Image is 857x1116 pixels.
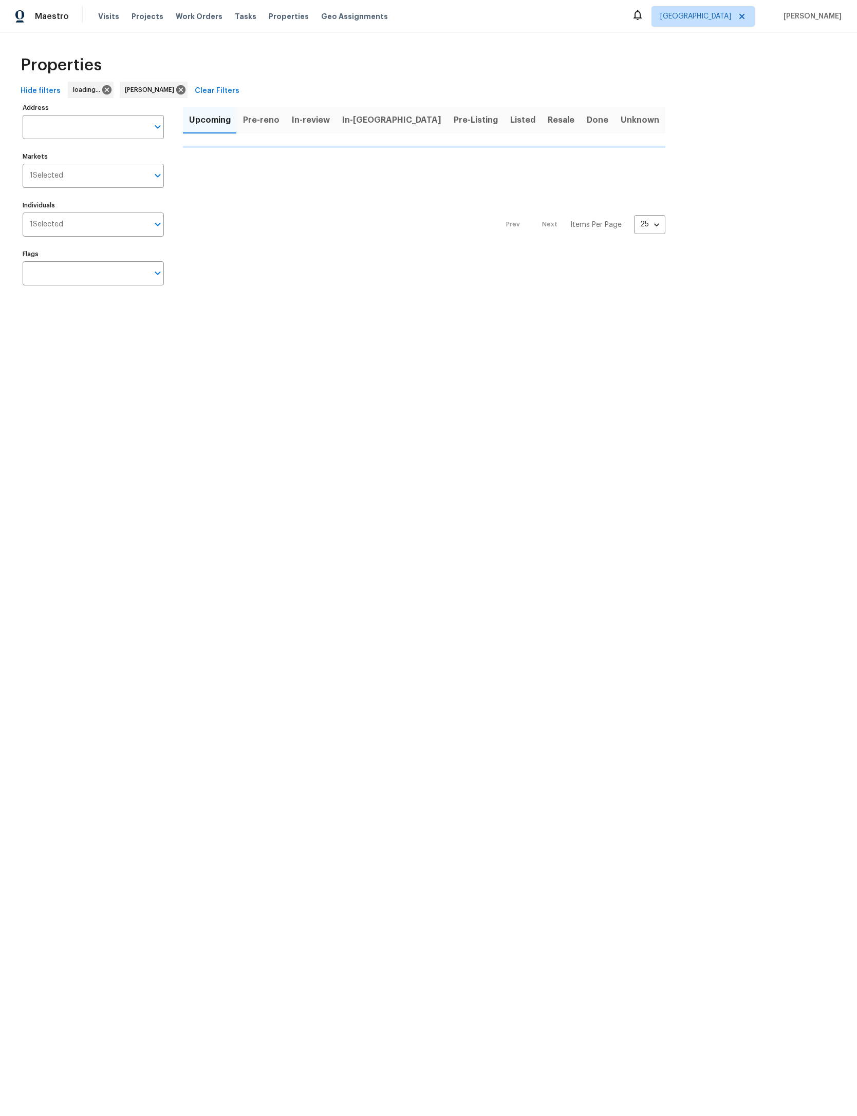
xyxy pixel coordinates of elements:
span: Pre-reno [243,113,280,127]
span: [PERSON_NAME] [125,85,178,95]
span: Properties [269,11,309,22]
span: Properties [21,60,102,70]
button: Clear Filters [191,82,244,101]
span: Projects [132,11,163,22]
button: Open [151,168,165,183]
div: 25 [634,211,665,238]
span: Unknown [621,113,659,127]
span: Tasks [235,13,256,20]
span: Work Orders [176,11,222,22]
nav: Pagination Navigation [496,154,665,296]
span: Pre-Listing [454,113,498,127]
span: [GEOGRAPHIC_DATA] [660,11,731,22]
span: Upcoming [189,113,231,127]
span: 1 Selected [30,220,63,229]
span: Geo Assignments [321,11,388,22]
span: Clear Filters [195,85,239,98]
span: 1 Selected [30,171,63,180]
button: Open [151,266,165,280]
label: Flags [23,251,164,257]
span: Hide filters [21,85,61,98]
span: Visits [98,11,119,22]
span: loading... [73,85,104,95]
button: Open [151,217,165,232]
span: [PERSON_NAME] [779,11,842,22]
span: In-review [292,113,330,127]
button: Open [151,120,165,134]
span: Resale [548,113,574,127]
div: loading... [68,82,114,98]
span: Maestro [35,11,69,22]
span: In-[GEOGRAPHIC_DATA] [342,113,441,127]
span: Done [587,113,608,127]
div: [PERSON_NAME] [120,82,188,98]
p: Items Per Page [570,220,622,230]
label: Markets [23,153,164,160]
label: Address [23,105,164,111]
label: Individuals [23,202,164,208]
button: Hide filters [16,82,65,101]
span: Listed [510,113,535,127]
